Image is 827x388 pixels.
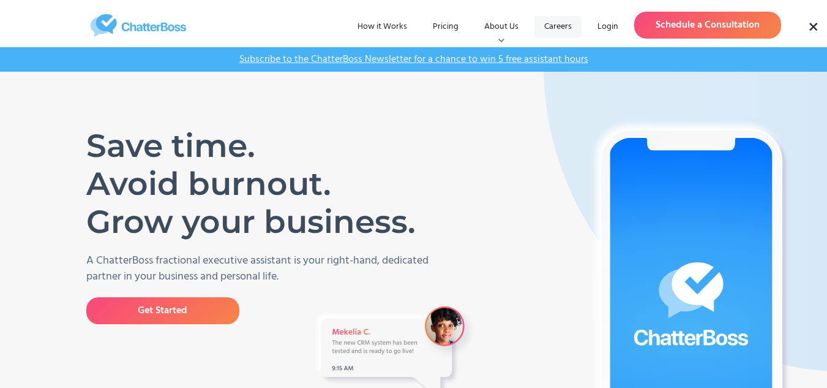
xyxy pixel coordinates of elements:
[86,127,426,241] h1: Save time. Avoid burnout. Grow your business.
[534,16,582,38] a: Careers
[233,53,594,66] a: Subscribe to the ChatterBoss Newsletter for a chance to win 5 free assistant hours
[423,16,468,38] a: Pricing
[474,16,528,38] div: About Us
[86,253,444,285] p: A ChatterBoss fractional executive assistant is your right-hand, dedicated partner in your busine...
[634,12,781,39] a: Schedule a Consultation
[47,14,230,37] a: home
[348,16,417,38] a: How it Works
[86,297,239,324] a: Get Started
[588,16,628,38] a: Login
[484,21,518,33] div: About Us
